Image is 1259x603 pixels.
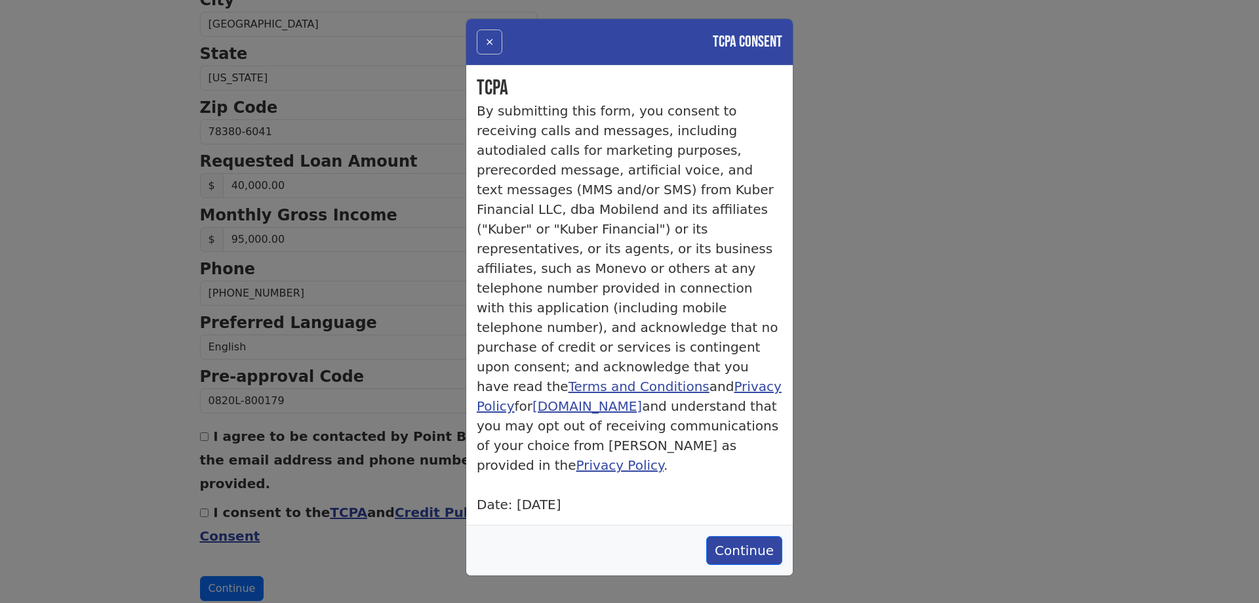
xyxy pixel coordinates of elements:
[706,536,782,565] button: Continue
[569,379,709,394] a: Terms and Conditions
[576,457,664,473] a: Privacy Policy
[477,379,782,414] a: Privacy Policy
[713,30,782,54] h4: TCPA Consent
[477,75,508,101] bold: TCPA
[477,497,561,512] p1: Date: [DATE]
[532,398,642,414] a: [DOMAIN_NAME]
[477,101,782,475] p: By submitting this form, you consent to receiving calls and messages, including autodialed calls ...
[477,30,502,54] button: ×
